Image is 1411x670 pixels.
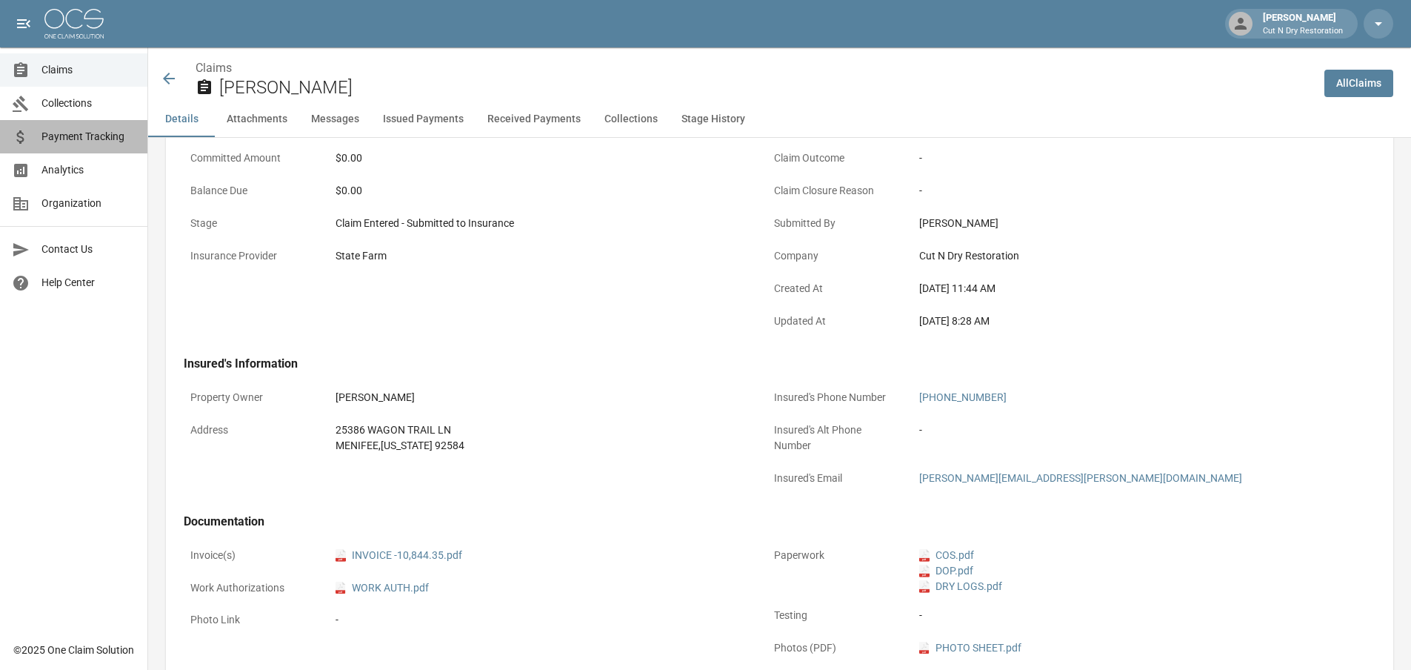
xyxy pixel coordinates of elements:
div: $0.00 [336,183,743,199]
p: Claim Closure Reason [767,176,901,205]
button: Collections [593,102,670,137]
div: Claim Entered - Submitted to Insurance [336,216,743,231]
p: Property Owner [184,383,317,412]
div: [PERSON_NAME] [919,216,1327,231]
p: Paperwork [767,541,901,570]
div: - [336,612,743,628]
button: Stage History [670,102,757,137]
div: $0.00 [336,150,743,166]
span: Contact Us [41,242,136,257]
p: Claim Outcome [767,144,901,173]
h4: Insured's Information [184,356,1333,371]
p: Updated At [767,307,901,336]
button: Details [148,102,215,137]
div: State Farm [336,248,743,264]
div: - [919,183,1327,199]
span: Help Center [41,275,136,291]
p: Address [184,416,317,445]
a: pdfWORK AUTH.pdf [336,580,429,596]
a: pdfINVOICE -10,844.35.pdf [336,548,462,563]
p: Insured's Alt Phone Number [767,416,901,460]
nav: breadcrumb [196,59,1312,77]
a: [PHONE_NUMBER] [919,391,1007,403]
div: © 2025 One Claim Solution [13,643,134,657]
span: Analytics [41,162,136,178]
div: 25386 WAGON TRAIL LN [336,422,743,438]
h2: [PERSON_NAME] [219,77,1312,99]
p: Insured's Email [767,464,901,493]
p: Testing [767,601,901,630]
button: Messages [299,102,371,137]
span: Claims [41,62,136,78]
img: ocs-logo-white-transparent.png [44,9,104,39]
div: - [919,608,1327,623]
a: pdfDOP.pdf [919,563,973,579]
div: [DATE] 8:28 AM [919,314,1327,329]
button: Attachments [215,102,299,137]
a: pdfPHOTO SHEET.pdf [919,640,1021,656]
div: - [919,150,1327,166]
p: Committed Amount [184,144,317,173]
p: Invoice(s) [184,541,317,570]
p: Submitted By [767,209,901,238]
span: Collections [41,96,136,111]
a: [PERSON_NAME][EMAIL_ADDRESS][PERSON_NAME][DOMAIN_NAME] [919,472,1242,484]
span: Payment Tracking [41,129,136,145]
div: Cut N Dry Restoration [919,248,1327,264]
p: Created At [767,274,901,303]
p: Stage [184,209,317,238]
div: anchor tabs [148,102,1411,137]
p: Balance Due [184,176,317,205]
p: Cut N Dry Restoration [1263,25,1343,38]
p: Insurance Provider [184,242,317,271]
div: - [919,422,1327,438]
button: open drawer [9,9,39,39]
div: [DATE] 11:44 AM [919,281,1327,296]
div: MENIFEE , [US_STATE] 92584 [336,438,743,454]
div: [PERSON_NAME] [336,390,743,405]
a: pdfCOS.pdf [919,548,974,563]
a: pdfDRY LOGS.pdf [919,579,1002,594]
span: Organization [41,196,136,211]
p: Photo Link [184,606,317,634]
p: Work Authorizations [184,574,317,603]
a: Claims [196,61,232,75]
p: Photos (PDF) [767,634,901,663]
p: Insured's Phone Number [767,383,901,412]
h4: Documentation [184,514,1333,529]
a: AllClaims [1324,70,1393,97]
p: Company [767,242,901,271]
div: [PERSON_NAME] [1257,10,1349,37]
button: Received Payments [476,102,593,137]
button: Issued Payments [371,102,476,137]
